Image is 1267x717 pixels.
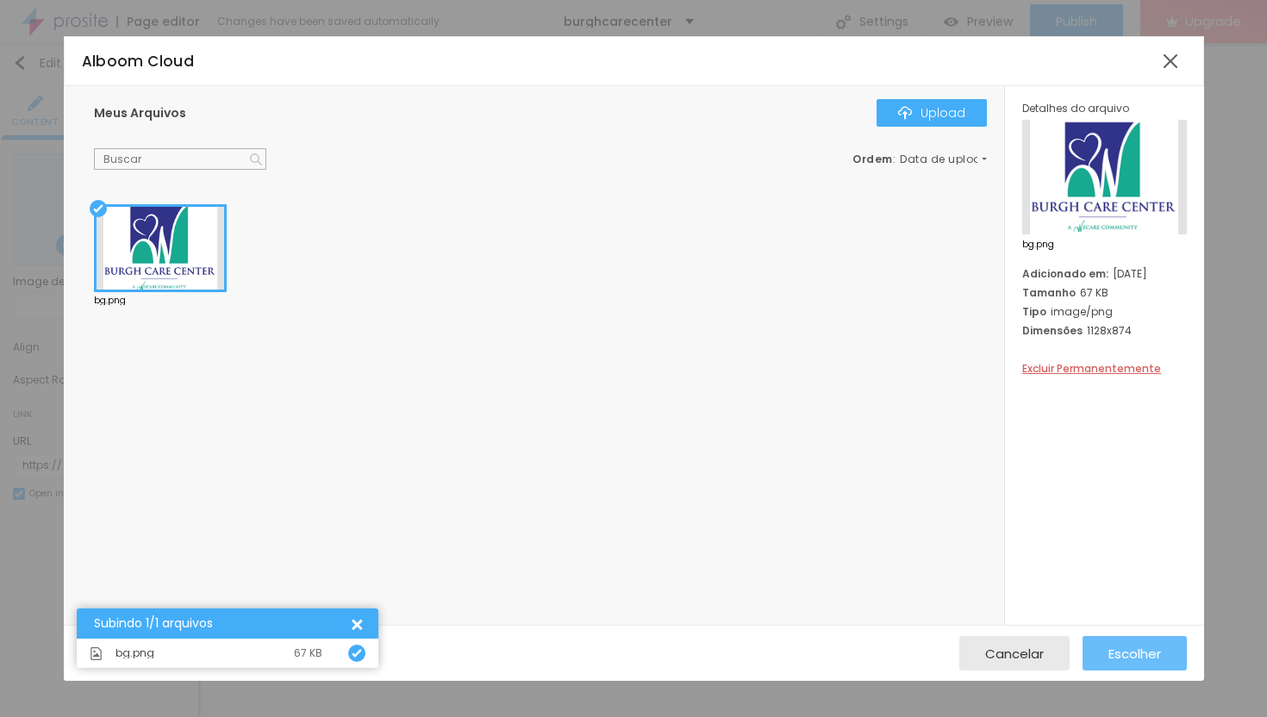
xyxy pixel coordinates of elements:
img: Icone [898,106,912,120]
button: Escolher [1083,636,1187,670]
div: Upload [898,106,965,120]
span: bg.png [1022,240,1186,249]
div: 67 KB [1022,285,1186,300]
img: Icone [90,647,103,660]
span: Detalhes do arquivo [1022,101,1129,115]
span: Ordem [852,152,893,166]
div: image/png [1022,304,1186,319]
span: Tipo [1022,304,1046,319]
span: Data de upload [900,154,989,165]
span: Adicionado em: [1022,266,1108,281]
button: Cancelar [959,636,1070,670]
span: Alboom Cloud [82,51,195,72]
span: Escolher [1108,646,1161,661]
span: Dimensões [1022,323,1083,338]
img: Icone [250,153,262,165]
div: 1128x874 [1022,323,1186,338]
img: Icone [352,648,362,658]
div: 67 KB [294,648,322,658]
span: Tamanho [1022,285,1076,300]
span: Excluir Permanentemente [1022,361,1161,376]
div: Subindo 1/1 arquivos [94,617,348,630]
input: Buscar [94,148,266,171]
span: Meus Arquivos [94,104,186,122]
div: : [852,154,987,165]
div: bg.png [94,296,227,305]
span: bg.png [115,648,154,658]
button: IconeUpload [877,99,987,127]
div: [DATE] [1022,266,1186,281]
span: Cancelar [985,646,1044,661]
